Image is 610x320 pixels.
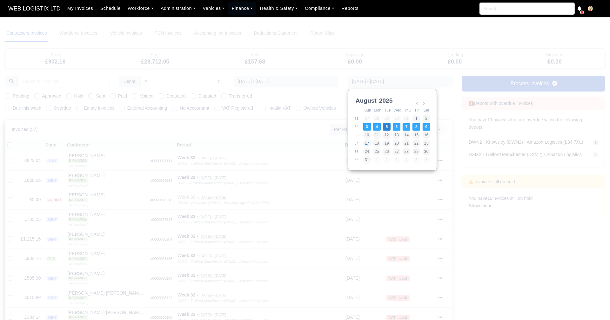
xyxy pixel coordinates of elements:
[423,140,430,147] button: 23
[228,2,257,15] a: Finance
[412,140,420,147] button: 22
[403,123,410,131] button: 7
[412,148,420,155] button: 29
[412,123,420,131] button: 8
[412,115,420,122] button: 1
[404,108,411,112] abbr: Thursday
[423,131,430,139] button: 16
[363,156,371,164] button: 31
[479,3,575,15] input: Search...
[423,123,430,131] button: 9
[373,131,381,139] button: 11
[403,140,410,147] button: 21
[373,148,381,155] button: 25
[393,108,401,112] abbr: Wednesday
[413,100,421,107] button: Previous Month
[5,3,64,15] a: WEB LOGISTIX LTD
[256,2,301,15] a: Health & Safety
[97,2,124,15] a: Schedule
[354,96,378,106] div: August
[363,123,371,131] button: 3
[403,131,410,139] button: 14
[412,131,420,139] button: 15
[393,140,400,147] button: 20
[354,156,363,164] td: 36
[157,2,199,15] a: Administration
[378,96,394,106] div: 2025
[301,2,338,15] a: Compliance
[384,108,391,112] abbr: Tuesday
[373,140,381,147] button: 18
[423,115,430,122] button: 2
[373,123,381,131] button: 4
[354,123,363,131] td: 32
[423,148,430,155] button: 30
[415,108,419,112] abbr: Friday
[393,148,400,155] button: 27
[383,123,391,131] button: 5
[363,131,371,139] button: 10
[393,131,400,139] button: 13
[354,114,363,123] td: 31
[363,140,371,147] button: 17
[354,147,363,156] td: 35
[383,148,391,155] button: 26
[199,2,228,15] a: Vehicles
[393,123,400,131] button: 6
[424,108,429,112] abbr: Saturday
[338,2,362,15] a: Reports
[354,131,363,139] td: 33
[64,2,97,15] a: My Invoices
[383,140,391,147] button: 19
[354,139,363,147] td: 34
[124,2,157,15] a: Workforce
[374,108,381,112] abbr: Monday
[420,100,427,107] button: Next Month
[403,148,410,155] button: 28
[364,108,371,112] abbr: Sunday
[383,131,391,139] button: 12
[578,289,610,320] iframe: Chat Widget
[363,148,371,155] button: 24
[5,2,64,15] span: WEB LOGISTIX LTD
